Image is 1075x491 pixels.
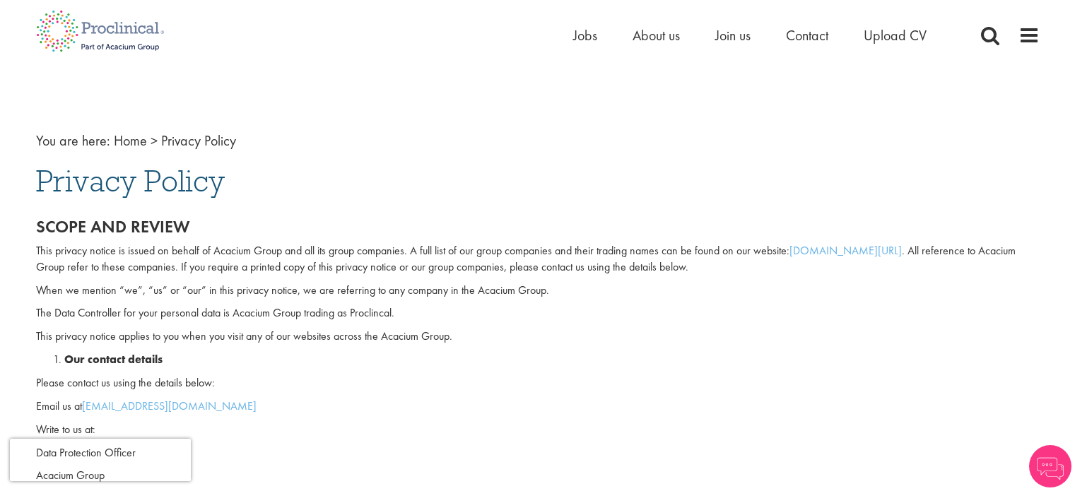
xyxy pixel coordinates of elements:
[36,305,1040,321] p: The Data Controller for your personal data is Acacium Group trading as Proclincal.
[36,445,1040,461] p: Data Protection Officer
[36,218,1040,236] h2: Scope and review
[36,131,110,150] span: You are here:
[36,329,1040,345] p: This privacy notice applies to you when you visit any of our websites across the Acacium Group.
[114,131,147,150] a: breadcrumb link
[36,283,1040,299] p: When we mention “we”, “us” or “our” in this privacy notice, we are referring to any company in th...
[633,26,680,45] a: About us
[161,131,236,150] span: Privacy Policy
[36,468,1040,484] p: Acacium Group
[36,398,1040,415] p: Email us at
[864,26,927,45] a: Upload CV
[715,26,751,45] a: Join us
[36,162,225,200] span: Privacy Policy
[573,26,597,45] a: Jobs
[10,439,191,481] iframe: reCAPTCHA
[64,352,163,367] strong: Our contact details
[82,398,257,413] a: [EMAIL_ADDRESS][DOMAIN_NAME]
[786,26,828,45] a: Contact
[789,243,902,258] a: [DOMAIN_NAME][URL]
[36,422,1040,438] p: Write to us at:
[151,131,158,150] span: >
[36,243,1040,276] p: This privacy notice is issued on behalf of Acacium Group and all its group companies. A full list...
[36,375,1040,391] p: Please contact us using the details below:
[1029,445,1071,487] img: Chatbot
